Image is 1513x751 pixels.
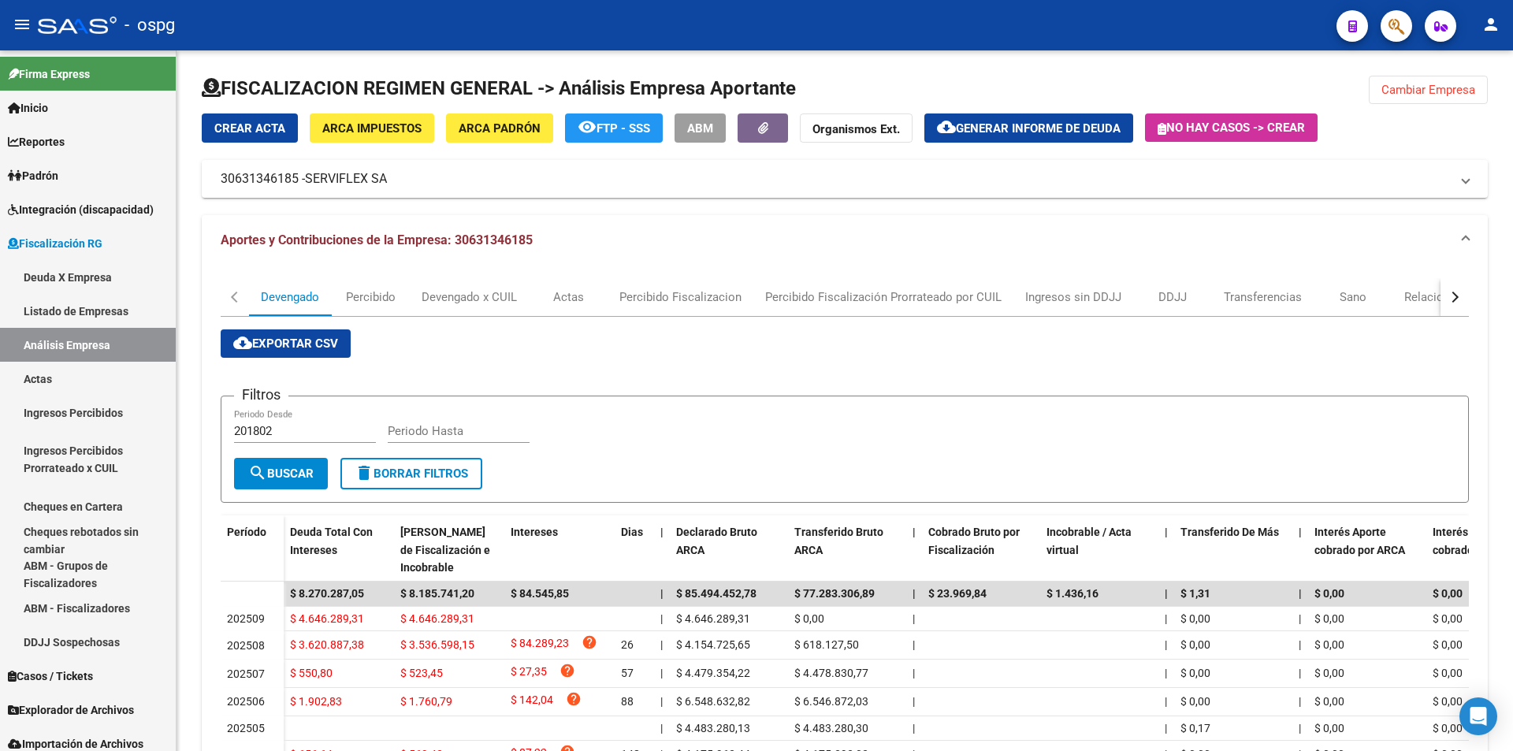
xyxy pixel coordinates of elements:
[1481,15,1500,34] mat-icon: person
[290,612,364,625] span: $ 4.646.289,31
[1299,612,1301,625] span: |
[305,170,387,188] span: SERVIFLEX SA
[660,722,663,734] span: |
[1433,587,1463,600] span: $ 0,00
[8,99,48,117] span: Inicio
[446,113,553,143] button: ARCA Padrón
[597,121,650,136] span: FTP - SSS
[1369,76,1488,104] button: Cambiar Empresa
[202,113,298,143] button: Crear Acta
[284,515,394,585] datatable-header-cell: Deuda Total Con Intereses
[765,288,1002,306] div: Percibido Fiscalización Prorrateado por CUIL
[687,121,713,136] span: ABM
[227,526,266,538] span: Período
[1381,83,1475,97] span: Cambiar Empresa
[660,526,664,538] span: |
[913,722,915,734] span: |
[660,638,663,651] span: |
[1158,121,1305,135] span: No hay casos -> Crear
[1165,526,1168,538] span: |
[400,587,474,600] span: $ 8.185.741,20
[221,170,1450,188] mat-panel-title: 30631346185 -
[1025,288,1121,306] div: Ingresos sin DDJJ
[1299,667,1301,679] span: |
[1433,612,1463,625] span: $ 0,00
[922,515,1040,585] datatable-header-cell: Cobrado Bruto por Fiscalización
[1433,638,1463,651] span: $ 0,00
[619,288,742,306] div: Percibido Fiscalizacion
[676,667,750,679] span: $ 4.479.354,22
[234,384,288,406] h3: Filtros
[511,691,553,712] span: $ 142,04
[1299,526,1302,538] span: |
[8,667,93,685] span: Casos / Tickets
[1433,695,1463,708] span: $ 0,00
[227,667,265,680] span: 202507
[511,587,569,600] span: $ 84.545,85
[202,215,1488,266] mat-expansion-panel-header: Aportes y Contribuciones de la Empresa: 30631346185
[1314,695,1344,708] span: $ 0,00
[261,288,319,306] div: Devengado
[1314,638,1344,651] span: $ 0,00
[1340,288,1366,306] div: Sano
[8,133,65,151] span: Reportes
[125,8,175,43] span: - ospg
[355,467,468,481] span: Borrar Filtros
[202,160,1488,198] mat-expansion-panel-header: 30631346185 -SERVIFLEX SA
[233,333,252,352] mat-icon: cloud_download
[913,638,915,651] span: |
[310,113,434,143] button: ARCA Impuestos
[290,695,342,708] span: $ 1.902,83
[400,612,474,625] span: $ 4.646.289,31
[794,587,875,600] span: $ 77.283.306,89
[621,526,643,538] span: Dias
[8,201,154,218] span: Integración (discapacidad)
[1299,722,1301,734] span: |
[1046,587,1099,600] span: $ 1.436,16
[913,526,916,538] span: |
[676,695,750,708] span: $ 6.548.632,82
[1299,587,1302,600] span: |
[400,526,490,574] span: [PERSON_NAME] de Fiscalización e Incobrable
[675,113,726,143] button: ABM
[322,121,422,136] span: ARCA Impuestos
[355,463,374,482] mat-icon: delete
[578,117,597,136] mat-icon: remove_red_eye
[290,587,364,600] span: $ 8.270.287,05
[248,467,314,481] span: Buscar
[794,612,824,625] span: $ 0,00
[227,612,265,625] span: 202509
[511,526,558,538] span: Intereses
[422,288,517,306] div: Devengado x CUIL
[1165,695,1167,708] span: |
[553,288,584,306] div: Actas
[233,336,338,351] span: Exportar CSV
[1165,587,1168,600] span: |
[1180,587,1210,600] span: $ 1,31
[582,634,597,650] i: help
[660,667,663,679] span: |
[346,288,396,306] div: Percibido
[202,76,796,101] h1: FISCALIZACION REGIMEN GENERAL -> Análisis Empresa Aportante
[1292,515,1308,585] datatable-header-cell: |
[1165,667,1167,679] span: |
[8,701,134,719] span: Explorador de Archivos
[227,722,265,734] span: 202505
[1180,612,1210,625] span: $ 0,00
[794,638,859,651] span: $ 618.127,50
[1165,638,1167,651] span: |
[1433,667,1463,679] span: $ 0,00
[1180,526,1279,538] span: Transferido De Más
[1180,638,1210,651] span: $ 0,00
[654,515,670,585] datatable-header-cell: |
[794,667,868,679] span: $ 4.478.830,77
[621,638,634,651] span: 26
[621,695,634,708] span: 88
[400,695,452,708] span: $ 1.760,79
[1180,722,1210,734] span: $ 0,17
[290,667,333,679] span: $ 550,80
[1165,612,1167,625] span: |
[1145,113,1318,142] button: No hay casos -> Crear
[1180,695,1210,708] span: $ 0,00
[621,667,634,679] span: 57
